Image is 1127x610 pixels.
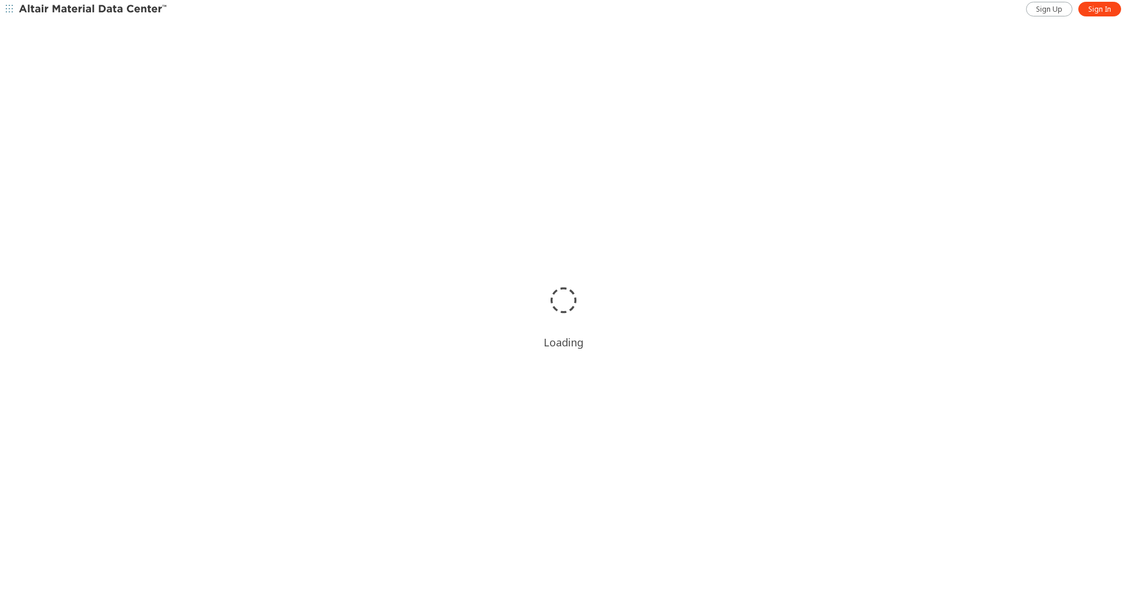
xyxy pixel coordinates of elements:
[1036,5,1062,14] span: Sign Up
[1088,5,1111,14] span: Sign In
[19,4,168,15] img: Altair Material Data Center
[544,335,583,349] div: Loading
[1026,2,1072,16] a: Sign Up
[1078,2,1121,16] a: Sign In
